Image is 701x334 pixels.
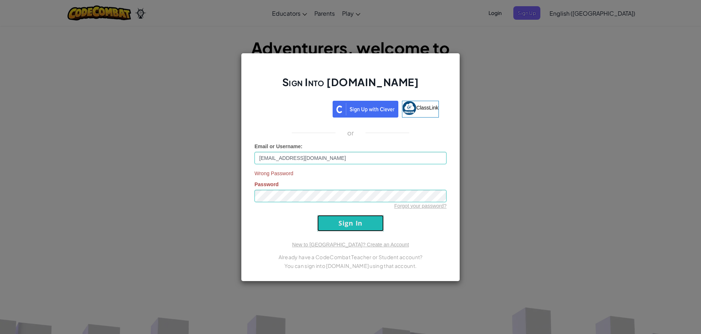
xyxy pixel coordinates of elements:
[317,215,384,231] input: Sign In
[254,181,279,187] span: Password
[258,100,333,116] iframe: Sign in with Google Button
[254,75,447,96] h2: Sign Into [DOMAIN_NAME]
[402,101,416,115] img: classlink-logo-small.png
[254,261,447,270] p: You can sign into [DOMAIN_NAME] using that account.
[347,128,354,137] p: or
[416,104,438,110] span: ClassLink
[254,143,303,150] label: :
[254,143,301,149] span: Email or Username
[394,203,447,209] a: Forgot your password?
[254,170,447,177] span: Wrong Password
[333,101,398,118] img: clever_sso_button@2x.png
[254,253,447,261] p: Already have a CodeCombat Teacher or Student account?
[292,242,409,247] a: New to [GEOGRAPHIC_DATA]? Create an Account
